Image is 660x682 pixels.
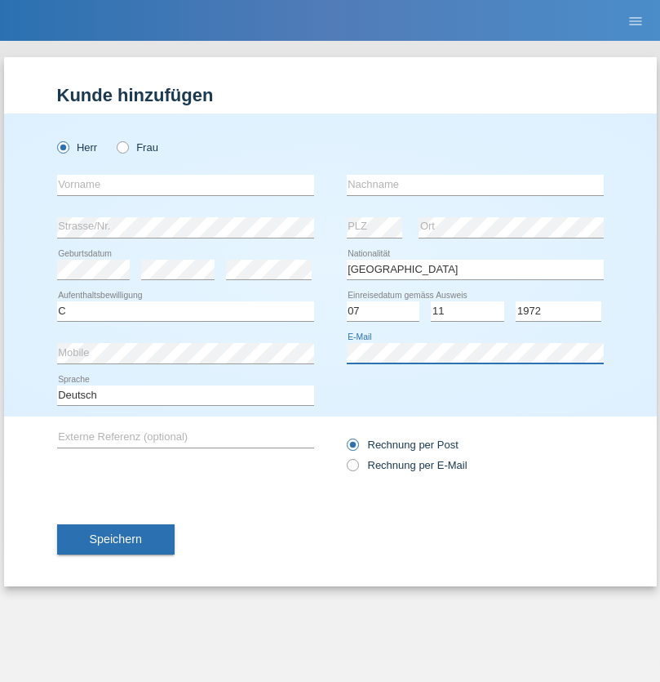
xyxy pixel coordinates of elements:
[347,459,467,471] label: Rechnung per E-Mail
[117,141,127,152] input: Frau
[347,459,357,479] input: Rechnung per E-Mail
[619,16,652,25] a: menu
[347,439,357,459] input: Rechnung per Post
[117,141,158,154] label: Frau
[347,439,458,451] label: Rechnung per Post
[57,141,68,152] input: Herr
[57,85,604,105] h1: Kunde hinzufügen
[57,141,98,154] label: Herr
[90,533,142,546] span: Speichern
[627,13,644,29] i: menu
[57,524,175,555] button: Speichern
